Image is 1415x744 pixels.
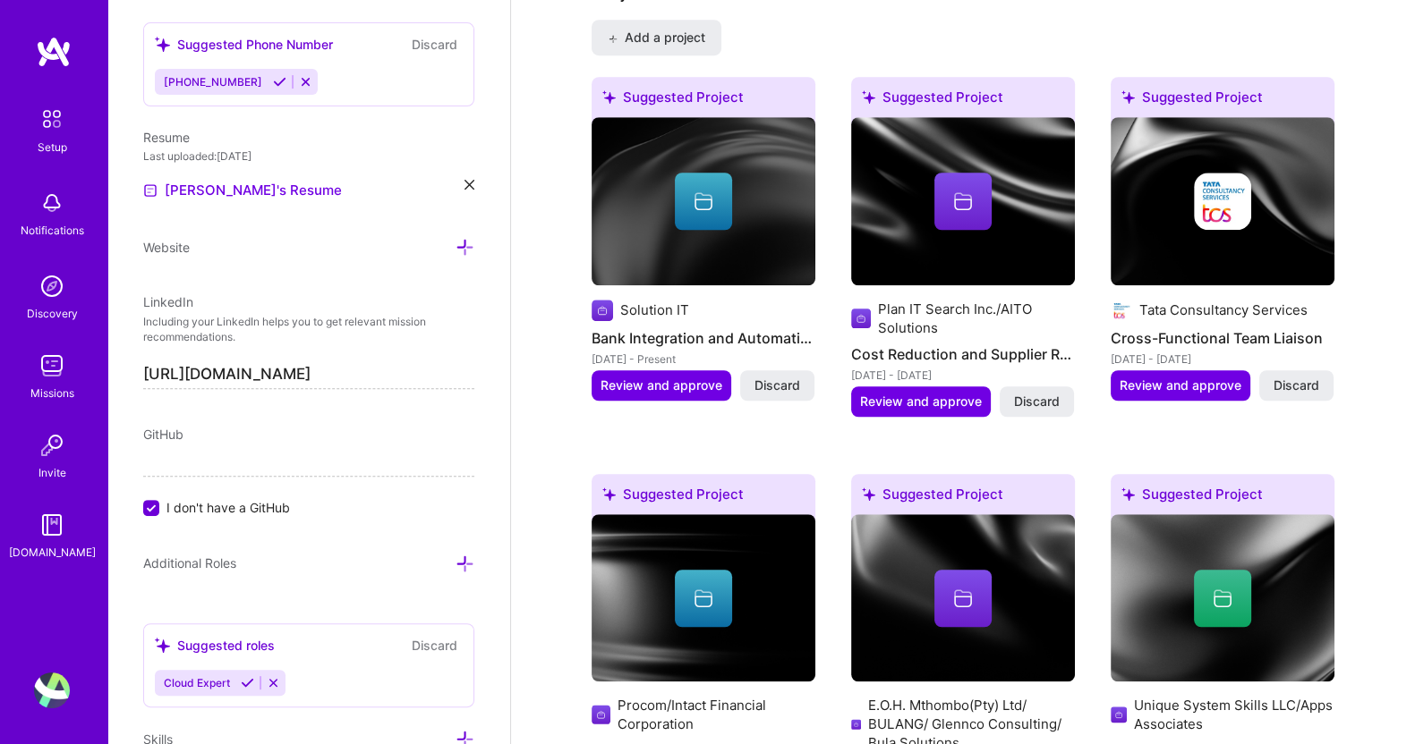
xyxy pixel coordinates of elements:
[601,376,722,394] span: Review and approve
[27,304,78,323] div: Discovery
[143,183,158,198] img: Resume
[30,672,74,708] a: User Avatar
[406,635,463,655] button: Discard
[34,185,70,221] img: bell
[608,34,618,44] i: icon PlusBlack
[143,555,236,571] span: Additional Roles
[406,34,463,55] button: Discard
[1120,376,1241,394] span: Review and approve
[592,77,815,124] div: Suggested Project
[38,463,66,482] div: Invite
[592,474,815,521] div: Suggested Project
[1111,77,1334,124] div: Suggested Project
[1111,326,1334,350] h4: Cross-Functional Team Liaison
[851,514,1075,682] img: cover
[273,75,286,89] i: Accept
[164,75,262,89] span: [PHONE_NUMBER]
[592,704,610,725] img: Company logo
[602,487,616,501] i: icon SuggestedTeams
[34,268,70,304] img: discovery
[851,117,1075,285] img: cover
[1111,350,1334,368] div: [DATE] - [DATE]
[1274,376,1319,394] span: Discard
[166,498,290,517] span: I don't have a GitHub
[851,342,1075,366] h4: Cost Reduction and Supplier Relationship Development
[851,714,861,735] img: Company logo
[155,37,170,52] i: icon SuggestedTeams
[851,308,871,329] img: Company logo
[1014,393,1060,410] span: Discard
[36,36,72,68] img: logo
[754,376,800,394] span: Discard
[851,386,991,417] button: Review and approve
[620,300,689,319] div: Solution IT
[143,294,193,309] span: LinkedIn
[34,672,70,708] img: User Avatar
[592,20,721,55] button: Add a project
[862,90,875,104] i: icon SuggestedTeams
[267,676,280,689] i: Reject
[33,100,71,138] img: setup
[30,384,74,402] div: Missions
[602,90,616,104] i: icon SuggestedTeams
[143,240,190,255] span: Website
[1111,300,1132,321] img: Company logo
[1259,370,1334,401] button: Discard
[143,147,474,165] div: Last uploaded: [DATE]
[34,348,70,384] img: teamwork
[1139,300,1308,319] div: Tata Consultancy Services
[155,636,275,655] div: Suggested roles
[862,487,875,501] i: icon SuggestedTeams
[143,130,190,145] span: Resume
[155,35,333,54] div: Suggested Phone Number
[155,638,170,653] i: icon SuggestedTeams
[592,117,815,285] img: cover
[164,676,230,689] span: Cloud Expert
[592,326,815,350] h4: Bank Integration and Automation
[143,427,183,442] span: GitHub
[143,180,342,201] a: [PERSON_NAME]'s Resume
[878,300,1075,337] div: Plan IT Search Inc./AITO Solutions
[143,315,474,345] p: Including your LinkedIn helps you to get relevant mission recommendations.
[1111,704,1127,725] img: Company logo
[592,370,731,401] button: Review and approve
[1111,474,1334,521] div: Suggested Project
[1111,370,1250,401] button: Review and approve
[299,75,312,89] i: Reject
[1194,173,1251,230] img: Company logo
[34,427,70,463] img: Invite
[1000,386,1074,417] button: Discard
[608,29,705,46] span: Add a project
[851,366,1075,385] div: [DATE] - [DATE]
[1111,117,1334,285] img: cover
[851,77,1075,124] div: Suggested Project
[1121,90,1135,104] i: icon SuggestedTeams
[21,221,84,240] div: Notifications
[618,696,815,733] div: Procom/Intact Financial Corporation
[592,514,815,682] img: cover
[9,543,96,562] div: [DOMAIN_NAME]
[860,393,982,410] span: Review and approve
[1121,487,1135,501] i: icon SuggestedTeams
[34,507,70,543] img: guide book
[1134,696,1334,733] div: Unique System Skills LLC/Apps Associates
[740,370,814,401] button: Discard
[592,300,613,321] img: Company logo
[38,138,67,156] div: Setup
[241,676,254,689] i: Accept
[1111,514,1334,682] img: cover
[851,474,1075,521] div: Suggested Project
[592,350,815,368] div: [DATE] - Present
[465,180,474,190] i: icon Close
